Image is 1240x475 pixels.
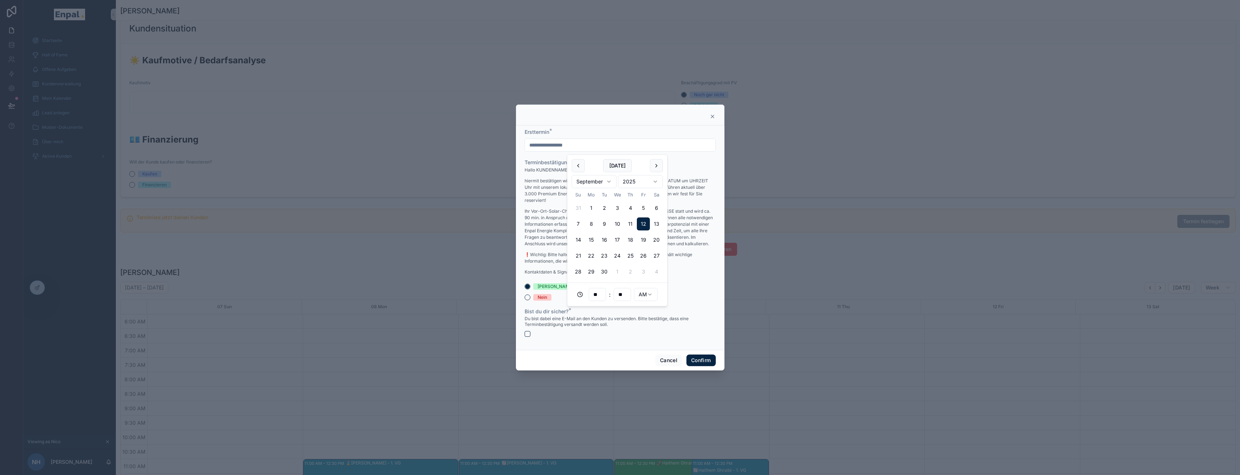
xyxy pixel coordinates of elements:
button: Wednesday, September 17th, 2025 [611,233,624,246]
div: Nein [538,294,547,301]
button: Wednesday, October 1st, 2025 [611,265,624,278]
span: Bist du dir sicher? [525,308,568,314]
button: Tuesday, September 30th, 2025 [598,265,611,278]
button: Thursday, September 11th, 2025 [624,217,637,230]
th: Monday [585,191,598,199]
button: Tuesday, September 16th, 2025 [598,233,611,246]
button: Thursday, September 25th, 2025 [624,249,637,262]
button: Confirm [686,355,715,366]
p: hiermit bestätigen wir Ihnen Ihren persönlichen Beratungstermin am DATUM um UHRZEIT Uhr mit unser... [525,178,716,204]
button: Monday, September 29th, 2025 [585,265,598,278]
div: : [572,287,663,302]
button: Saturday, September 6th, 2025 [650,202,663,215]
button: Saturday, September 27th, 2025 [650,249,663,262]
th: Sunday [572,191,585,199]
th: Saturday [650,191,663,199]
button: Sunday, September 28th, 2025 [572,265,585,278]
button: Cancel [655,355,682,366]
p: Hallo KUNDENNAME, [525,167,716,173]
button: Thursday, September 18th, 2025 [624,233,637,246]
button: Friday, October 3rd, 2025 [637,265,650,278]
button: Wednesday, September 24th, 2025 [611,249,624,262]
button: Sunday, September 7th, 2025 [572,217,585,230]
button: Friday, September 19th, 2025 [637,233,650,246]
button: Today, Friday, September 5th, 2025 [637,202,650,215]
button: Friday, September 12th, 2025, selected [637,217,650,230]
button: Sunday, September 21st, 2025 [572,249,585,262]
button: Tuesday, September 2nd, 2025 [598,202,611,215]
button: Thursday, October 2nd, 2025 [624,265,637,278]
p: Kontaktdaten & Signatur [525,269,716,275]
div: [PERSON_NAME] [538,283,573,290]
th: Wednesday [611,191,624,199]
th: Tuesday [598,191,611,199]
button: Friday, September 26th, 2025 [637,249,650,262]
button: Saturday, September 20th, 2025 [650,233,663,246]
table: September 2025 [572,191,663,278]
button: Wednesday, September 10th, 2025 [611,217,624,230]
th: Thursday [624,191,637,199]
button: Sunday, September 14th, 2025 [572,233,585,246]
button: Sunday, August 31st, 2025 [572,202,585,215]
button: Monday, September 1st, 2025 [585,202,598,215]
th: Friday [637,191,650,199]
button: Wednesday, September 3rd, 2025 [611,202,624,215]
button: Monday, September 15th, 2025 [585,233,598,246]
span: Terminbestätigung per E-Mail versenden? [525,159,626,165]
button: Saturday, October 4th, 2025 [650,265,663,278]
span: Ersttermin [525,129,549,135]
button: Tuesday, September 9th, 2025 [598,217,611,230]
button: [DATE] [603,159,632,172]
button: Saturday, September 13th, 2025 [650,217,663,230]
button: Monday, September 8th, 2025 [585,217,598,230]
button: Thursday, September 4th, 2025 [624,202,637,215]
button: Tuesday, September 23rd, 2025 [598,249,611,262]
span: Du bist dabei eine E-Mail an den Kunden zu versenden. Bitte bestätige, dass eine Terminbestätigun... [525,316,716,327]
p: Ihr Vor-Ort-Solar-Check: Der Termin findet bei Ihnen zu Hause ADRESSE statt und wird ca. 90 min. ... [525,208,716,247]
button: Monday, September 22nd, 2025 [585,249,598,262]
p: ❗Wichtig: Bitte halten Sie die letzte Stromrechnung bereit. Diese enthält wichtige Informationen,... [525,251,716,264]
